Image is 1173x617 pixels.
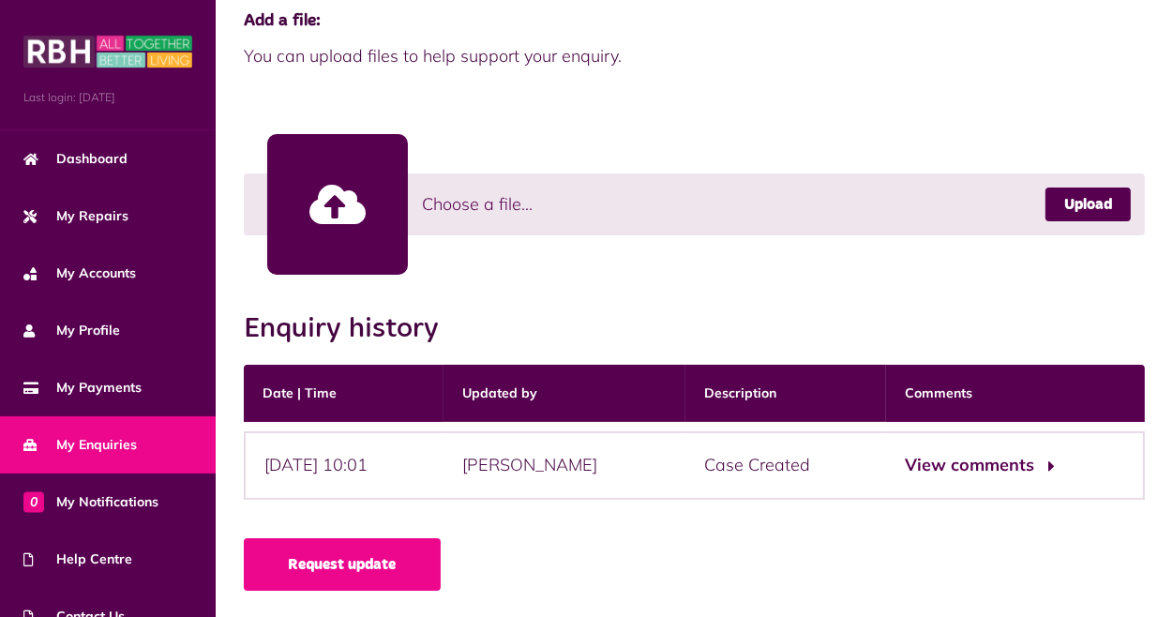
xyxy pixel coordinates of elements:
span: You can upload files to help support your enquiry. [244,43,1145,68]
span: My Repairs [23,206,128,226]
span: My Accounts [23,263,136,283]
th: Date | Time [244,365,444,422]
th: Comments [886,365,1145,422]
span: My Notifications [23,492,158,512]
div: [PERSON_NAME] [444,431,685,500]
h2: Enquiry history [244,312,458,346]
th: Description [685,365,886,422]
span: Help Centre [23,549,132,569]
div: Case Created [685,431,886,500]
img: MyRBH [23,33,192,70]
span: Dashboard [23,149,128,169]
div: [DATE] 10:01 [244,431,444,500]
span: 0 [23,491,44,512]
span: My Profile [23,321,120,340]
span: My Enquiries [23,435,137,455]
span: My Payments [23,378,142,398]
span: Last login: [DATE] [23,89,192,106]
a: Upload [1045,188,1131,221]
a: Request update [244,538,441,591]
span: Add a file: [244,8,1145,34]
button: View comments [905,452,1050,479]
th: Updated by [444,365,685,422]
span: Choose a file... [422,191,533,217]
